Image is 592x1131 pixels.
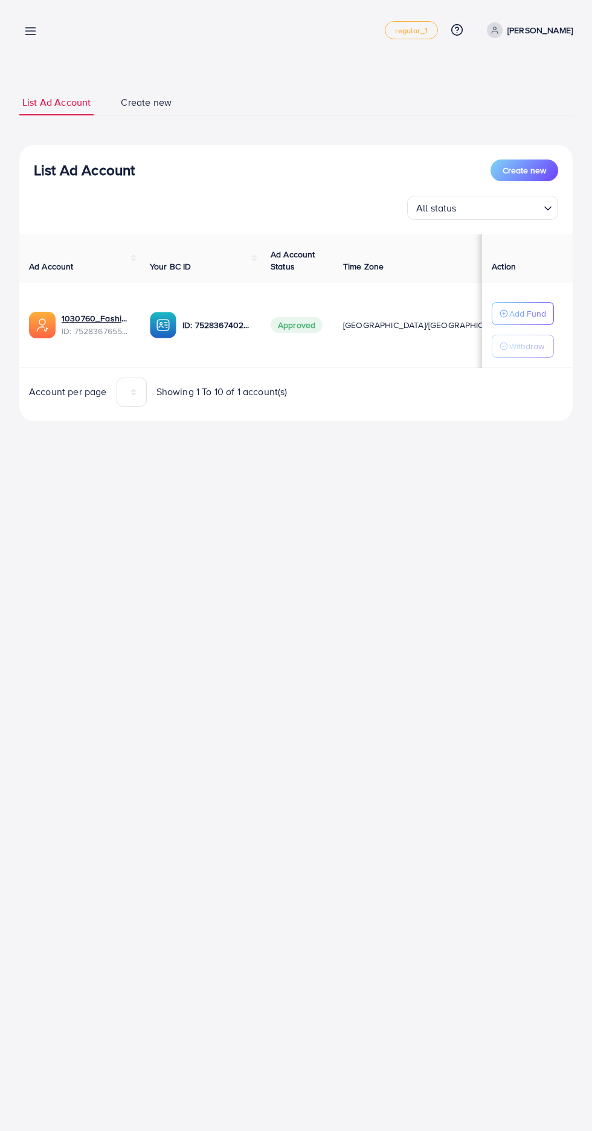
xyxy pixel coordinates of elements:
span: All status [414,199,459,217]
p: Withdraw [509,339,544,353]
h3: List Ad Account [34,161,135,179]
span: Create new [121,95,172,109]
span: [GEOGRAPHIC_DATA]/[GEOGRAPHIC_DATA] [343,319,511,331]
button: Withdraw [492,335,554,358]
span: Action [492,260,516,272]
span: Ad Account Status [271,248,315,272]
a: [PERSON_NAME] [482,22,573,38]
span: regular_1 [395,27,427,34]
span: Showing 1 To 10 of 1 account(s) [156,385,288,399]
span: Approved [271,317,323,333]
input: Search for option [460,197,539,217]
button: Create new [491,159,558,181]
span: Ad Account [29,260,74,272]
div: <span class='underline'>1030760_Fashion Rose_1752834697540</span></br>7528367655024508945 [62,312,130,337]
p: [PERSON_NAME] [507,23,573,37]
span: Account per page [29,385,107,399]
p: ID: 7528367402921476112 [182,318,251,332]
span: ID: 7528367655024508945 [62,325,130,337]
span: Create new [503,164,546,176]
span: List Ad Account [22,95,91,109]
a: regular_1 [385,21,437,39]
button: Add Fund [492,302,554,325]
span: Time Zone [343,260,384,272]
a: 1030760_Fashion Rose_1752834697540 [62,312,130,324]
span: Your BC ID [150,260,191,272]
img: ic-ba-acc.ded83a64.svg [150,312,176,338]
div: Search for option [407,196,558,220]
img: ic-ads-acc.e4c84228.svg [29,312,56,338]
p: Add Fund [509,306,546,321]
